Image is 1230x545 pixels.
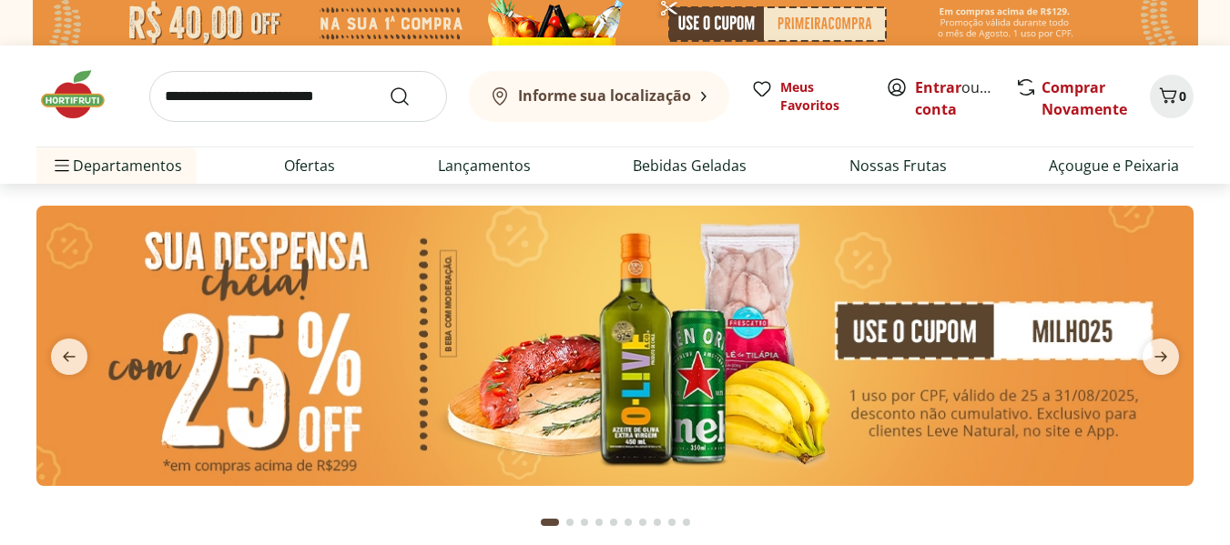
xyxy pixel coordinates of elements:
[780,78,864,115] span: Meus Favoritos
[1150,75,1194,118] button: Carrinho
[51,144,182,187] span: Departamentos
[1049,155,1179,177] a: Açougue e Peixaria
[751,78,864,115] a: Meus Favoritos
[518,86,691,106] b: Informe sua localização
[1128,338,1194,375] button: next
[679,500,694,544] button: Go to page 10 from fs-carousel
[915,77,961,97] a: Entrar
[1042,77,1127,119] a: Comprar Novamente
[149,71,447,122] input: search
[36,338,102,375] button: previous
[36,67,127,122] img: Hortifruti
[665,500,679,544] button: Go to page 9 from fs-carousel
[284,155,335,177] a: Ofertas
[915,77,1015,119] a: Criar conta
[635,500,650,544] button: Go to page 7 from fs-carousel
[577,500,592,544] button: Go to page 3 from fs-carousel
[915,76,996,120] span: ou
[1179,87,1186,105] span: 0
[36,206,1194,486] img: cupom
[592,500,606,544] button: Go to page 4 from fs-carousel
[606,500,621,544] button: Go to page 5 from fs-carousel
[849,155,947,177] a: Nossas Frutas
[563,500,577,544] button: Go to page 2 from fs-carousel
[621,500,635,544] button: Go to page 6 from fs-carousel
[438,155,531,177] a: Lançamentos
[537,500,563,544] button: Current page from fs-carousel
[469,71,729,122] button: Informe sua localização
[633,155,747,177] a: Bebidas Geladas
[650,500,665,544] button: Go to page 8 from fs-carousel
[389,86,432,107] button: Submit Search
[51,144,73,187] button: Menu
